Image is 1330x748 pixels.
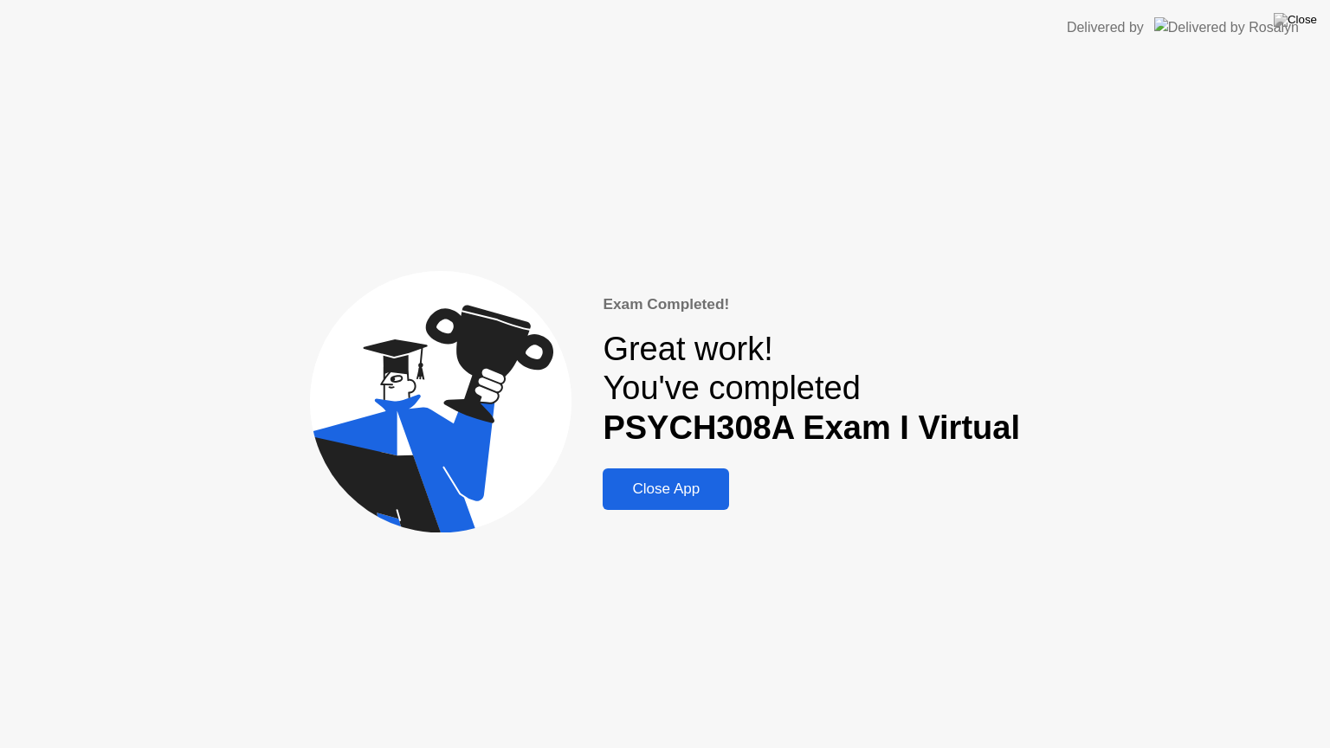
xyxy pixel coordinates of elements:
[1274,13,1317,27] img: Close
[603,330,1020,448] div: Great work! You've completed
[603,468,729,510] button: Close App
[608,480,724,498] div: Close App
[603,409,1020,446] b: PSYCH308A Exam I Virtual
[1154,17,1299,37] img: Delivered by Rosalyn
[1067,17,1144,38] div: Delivered by
[603,293,1020,316] div: Exam Completed!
